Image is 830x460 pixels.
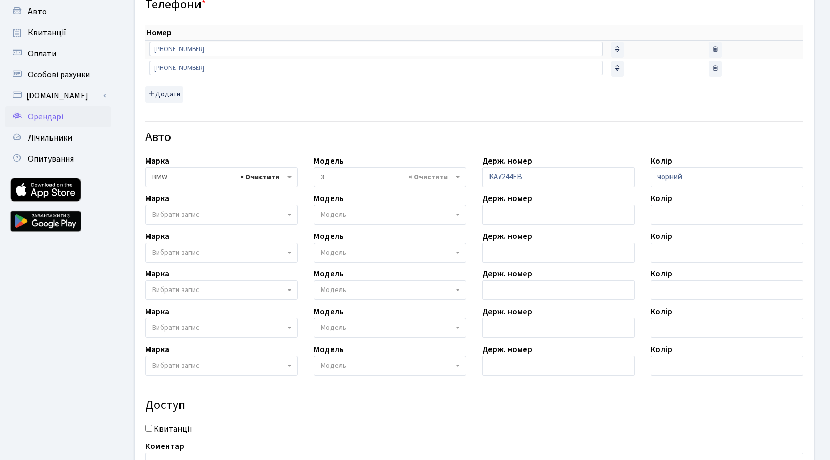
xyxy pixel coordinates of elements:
[28,153,74,165] span: Опитування
[240,172,279,183] span: Видалити всі елементи
[154,423,192,435] label: Квитанції
[482,305,532,318] label: Держ. номер
[5,64,111,85] a: Особові рахунки
[651,230,672,243] label: Колір
[482,155,532,167] label: Держ. номер
[152,247,199,258] span: Вибрати запис
[145,167,298,187] span: BMW
[651,267,672,280] label: Колір
[651,305,672,318] label: Колір
[152,285,199,295] span: Вибрати запис
[145,440,184,453] label: Коментар
[482,267,532,280] label: Держ. номер
[314,230,344,243] label: Модель
[28,69,90,81] span: Особові рахунки
[152,172,285,183] span: BMW
[28,48,56,59] span: Оплати
[5,127,111,148] a: Лічильники
[651,343,672,356] label: Колір
[145,86,183,103] button: Додати
[152,323,199,333] span: Вибрати запис
[5,148,111,169] a: Опитування
[321,172,453,183] span: 3
[482,192,532,205] label: Держ. номер
[5,1,111,22] a: Авто
[145,155,169,167] label: Марка
[321,209,346,220] span: Модель
[28,6,47,17] span: Авто
[314,155,344,167] label: Модель
[314,192,344,205] label: Модель
[152,209,199,220] span: Вибрати запис
[651,155,672,167] label: Колір
[5,106,111,127] a: Орендарі
[145,343,169,356] label: Марка
[28,111,63,123] span: Орендарі
[321,285,346,295] span: Модель
[314,305,344,318] label: Модель
[321,247,346,258] span: Модель
[314,267,344,280] label: Модель
[145,267,169,280] label: Марка
[145,398,803,413] h4: Доступ
[145,25,607,41] th: Номер
[314,343,344,356] label: Модель
[28,132,72,144] span: Лічильники
[5,22,111,43] a: Квитанції
[145,230,169,243] label: Марка
[5,85,111,106] a: [DOMAIN_NAME]
[408,172,448,183] span: Видалити всі елементи
[152,361,199,371] span: Вибрати запис
[651,192,672,205] label: Колір
[321,323,346,333] span: Модель
[145,305,169,318] label: Марка
[314,167,466,187] span: 3
[145,192,169,205] label: Марка
[321,361,346,371] span: Модель
[5,43,111,64] a: Оплати
[482,230,532,243] label: Держ. номер
[482,343,532,356] label: Держ. номер
[145,130,803,145] h4: Авто
[28,27,66,38] span: Квитанції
